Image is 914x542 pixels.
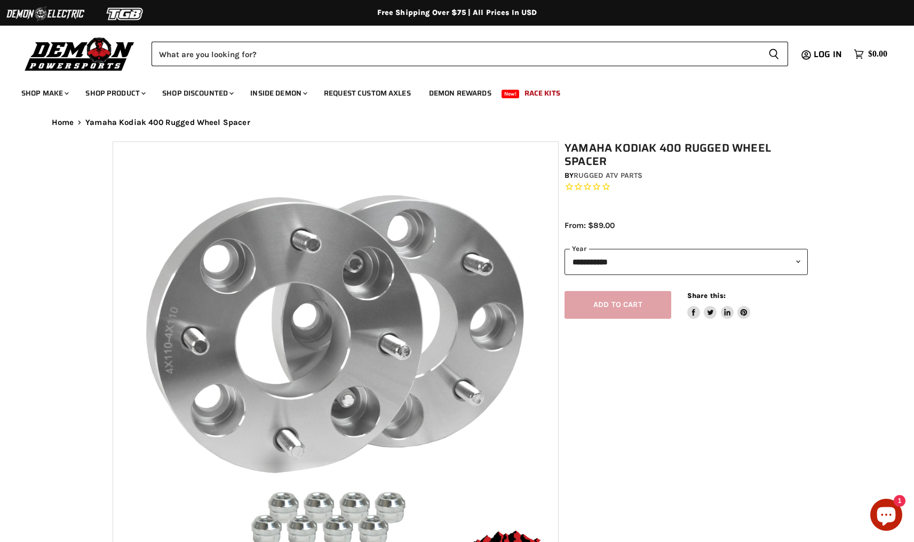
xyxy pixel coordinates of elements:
[565,249,808,275] select: year
[85,118,250,127] span: Yamaha Kodiak 400 Rugged Wheel Spacer
[565,170,808,182] div: by
[421,82,499,104] a: Demon Rewards
[809,50,848,59] a: Log in
[242,82,314,104] a: Inside Demon
[565,142,808,168] h1: Yamaha Kodiak 400 Rugged Wheel Spacer
[814,48,842,61] span: Log in
[52,118,74,127] a: Home
[867,499,905,533] inbox-online-store-chat: Shopify online store chat
[565,182,808,193] span: Rated 0.0 out of 5 stars 0 reviews
[502,90,520,98] span: New!
[5,4,85,24] img: Demon Electric Logo 2
[516,82,568,104] a: Race Kits
[565,221,615,230] span: From: $89.00
[152,42,788,66] form: Product
[154,82,240,104] a: Shop Discounted
[85,4,165,24] img: TGB Logo 2
[30,118,884,127] nav: Breadcrumbs
[77,82,152,104] a: Shop Product
[574,171,642,180] a: Rugged ATV Parts
[687,292,726,300] span: Share this:
[316,82,419,104] a: Request Custom Axles
[152,42,760,66] input: Search
[868,49,887,59] span: $0.00
[13,82,75,104] a: Shop Make
[760,42,788,66] button: Search
[30,8,884,18] div: Free Shipping Over $75 | All Prices In USD
[687,291,751,319] aside: Share this:
[848,46,893,62] a: $0.00
[13,78,885,104] ul: Main menu
[21,35,138,73] img: Demon Powersports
